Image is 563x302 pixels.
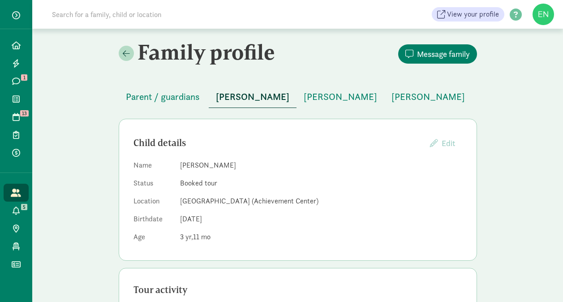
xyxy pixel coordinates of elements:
h2: Family profile [119,39,296,65]
dd: [GEOGRAPHIC_DATA] (Achievement Center) [180,196,462,207]
a: 5 [4,202,29,220]
div: Tour activity [133,283,462,297]
dd: Booked tour [180,178,462,189]
div: Child details [133,136,423,150]
button: Message family [398,44,477,64]
a: [PERSON_NAME] [384,92,472,102]
span: 3 [180,232,193,242]
span: [PERSON_NAME] [304,90,377,104]
span: [DATE] [180,214,202,224]
dt: Birthdate [133,214,173,228]
dd: [PERSON_NAME] [180,160,462,171]
span: Edit [442,138,455,148]
span: Parent / guardians [126,90,200,104]
button: [PERSON_NAME] [209,86,297,108]
input: Search for a family, child or location [47,5,298,23]
span: 13 [20,110,29,116]
button: [PERSON_NAME] [297,86,384,108]
a: [PERSON_NAME] [209,92,297,102]
button: Parent / guardians [119,86,207,108]
span: [PERSON_NAME] [391,90,465,104]
a: 13 [4,108,29,126]
dt: Status [133,178,173,192]
button: [PERSON_NAME] [384,86,472,108]
dt: Name [133,160,173,174]
span: 5 [21,204,27,210]
button: Edit [423,134,462,153]
span: Message family [417,48,470,60]
dt: Age [133,232,173,246]
span: View your profile [447,9,499,20]
iframe: Chat Widget [518,259,563,302]
a: 1 [4,72,29,90]
a: View your profile [432,7,504,22]
span: 11 [193,232,211,242]
span: [PERSON_NAME] [216,90,289,104]
dt: Location [133,196,173,210]
a: Parent / guardians [119,92,207,102]
a: [PERSON_NAME] [297,92,384,102]
span: 1 [21,74,27,81]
